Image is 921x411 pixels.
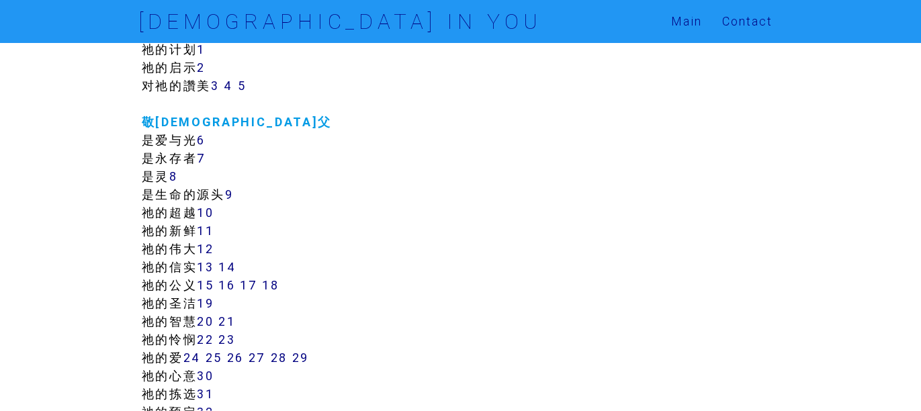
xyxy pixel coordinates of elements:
[218,332,235,347] a: 23
[218,259,236,275] a: 14
[197,150,206,166] a: 7
[197,205,214,220] a: 10
[197,277,214,293] a: 15
[218,314,235,329] a: 21
[183,350,201,365] a: 24
[197,132,206,148] a: 6
[218,277,235,293] a: 16
[197,223,214,238] a: 11
[227,350,244,365] a: 26
[864,351,911,401] iframe: Chat
[197,295,214,311] a: 19
[197,314,214,329] a: 20
[197,241,214,257] a: 12
[197,60,206,75] a: 2
[142,114,332,130] a: 敬[DEMOGRAPHIC_DATA]父
[224,78,233,93] a: 4
[292,350,309,365] a: 29
[238,78,247,93] a: 5
[197,386,214,402] a: 31
[197,42,206,57] a: 1
[197,368,214,383] a: 30
[197,259,214,275] a: 13
[211,78,220,93] a: 3
[262,277,279,293] a: 18
[169,169,178,184] a: 8
[271,350,288,365] a: 28
[225,187,234,202] a: 9
[197,332,214,347] a: 22
[240,277,257,293] a: 17
[249,350,266,365] a: 27
[206,350,222,365] a: 25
